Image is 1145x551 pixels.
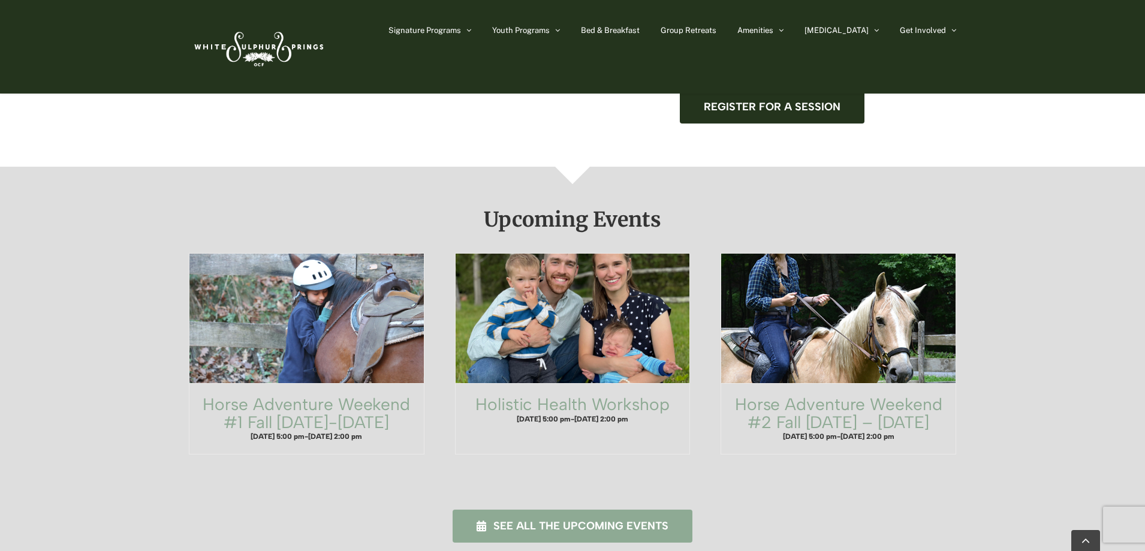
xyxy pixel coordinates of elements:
[468,414,678,424] h4: -
[737,26,773,34] span: Amenities
[840,432,894,441] span: [DATE] 2:00 pm
[704,101,840,113] span: Register for a session
[189,19,327,75] img: White Sulphur Springs Logo
[453,510,693,543] a: See all the upcoming events
[574,415,628,423] span: [DATE] 2:00 pm
[900,26,946,34] span: Get Involved
[721,254,956,383] a: Horse Adventure Weekend #2 Fall Friday – Sunday
[189,254,424,383] a: Horse Adventure Weekend #1 Fall Wednesday-Friday
[493,520,668,532] span: See all the upcoming events
[189,209,956,230] h2: Upcoming Events
[735,394,942,432] a: Horse Adventure Weekend #2 Fall [DATE] – [DATE]
[251,432,305,441] span: [DATE] 5:00 pm
[456,254,690,383] a: Holistic Health Workshop
[581,26,640,34] span: Bed & Breakfast
[733,431,944,442] h4: -
[661,26,716,34] span: Group Retreats
[517,415,571,423] span: [DATE] 5:00 pm
[308,432,362,441] span: [DATE] 2:00 pm
[680,91,864,124] a: Register
[203,394,410,432] a: Horse Adventure Weekend #1 Fall [DATE]-[DATE]
[783,432,837,441] span: [DATE] 5:00 pm
[475,394,670,414] a: Holistic Health Workshop
[492,26,550,34] span: Youth Programs
[804,26,869,34] span: [MEDICAL_DATA]
[201,431,412,442] h4: -
[388,26,461,34] span: Signature Programs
